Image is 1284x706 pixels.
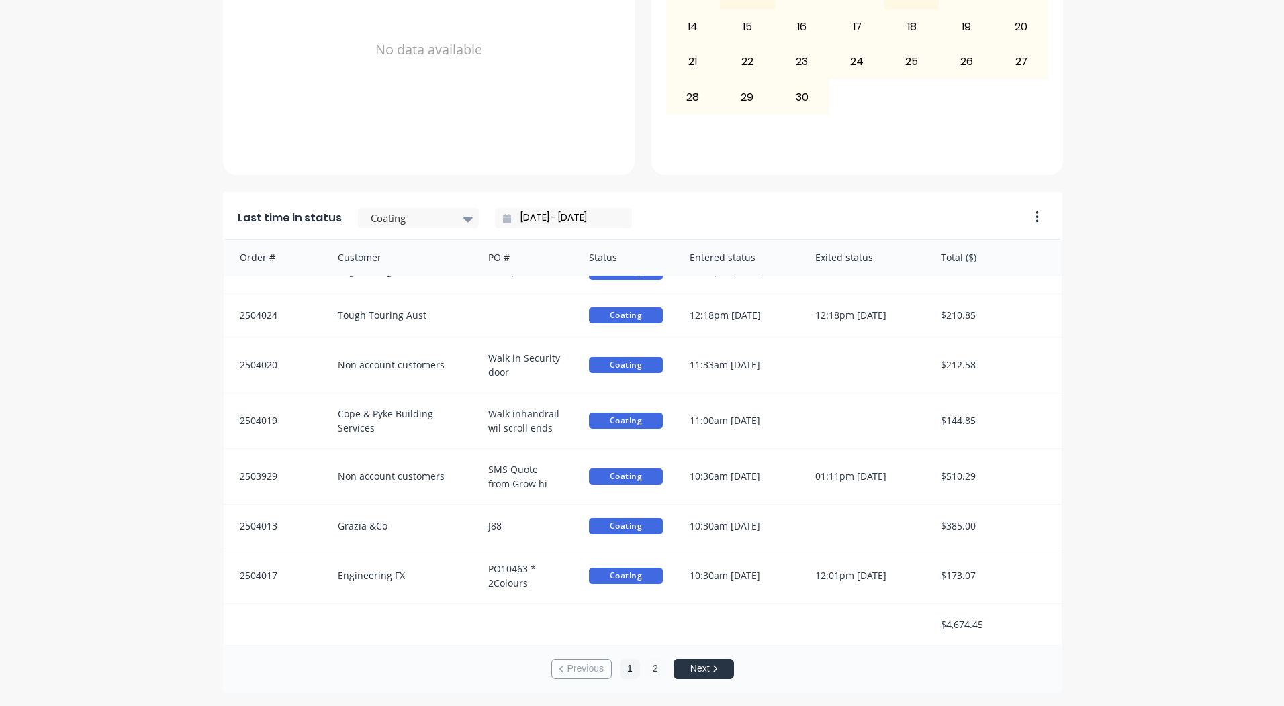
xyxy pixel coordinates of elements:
input: Filter by date [511,208,627,228]
button: Next [674,659,734,679]
div: Total ($) [927,240,1062,275]
div: 27 [995,45,1048,79]
span: Coating [589,568,663,584]
div: Exited status [802,240,927,275]
div: $210.85 [927,294,1062,337]
div: Non account customers [324,338,475,393]
div: SMS Quote from Grow hi [475,449,576,504]
div: 12:01pm [DATE] [802,548,927,603]
div: $4,674.45 [927,604,1062,645]
div: PO # [475,240,576,275]
div: 19 [939,10,993,44]
div: 2504019 [224,393,324,448]
div: 01:11pm [DATE] [802,449,927,504]
div: $212.58 [927,338,1062,393]
div: Engineering FX [324,548,475,603]
div: 10:30am [DATE] [676,505,802,548]
div: 30 [776,80,829,113]
button: 1 [620,659,640,679]
span: Coating [589,357,663,373]
div: 2504024 [224,294,324,337]
span: Coating [589,307,663,323]
div: 2504020 [224,338,324,393]
div: 12:18pm [DATE] [676,294,802,337]
div: Walk inhandrail wil scroll ends [475,393,576,448]
button: 2 [645,659,666,679]
div: 15 [721,10,774,44]
div: 10:30am [DATE] [676,548,802,603]
div: Grazia &Co [324,505,475,548]
div: 18 [885,10,939,44]
div: 28 [666,80,720,113]
div: Cope & Pyke Building Services [324,393,475,448]
span: Coating [589,468,663,485]
div: 11:33am [DATE] [676,338,802,393]
div: Non account customers [324,449,475,504]
div: 21 [666,45,720,79]
div: Order # [224,240,324,275]
div: 2503929 [224,449,324,504]
div: 23 [776,45,829,79]
div: 16 [776,10,829,44]
div: $144.85 [927,393,1062,448]
div: 2504017 [224,548,324,603]
div: J88 [475,505,576,548]
div: Customer [324,240,475,275]
div: Walk in Security door [475,338,576,393]
div: PO10463 * 2Colours [475,548,576,603]
div: 17 [830,10,884,44]
div: 11:00am [DATE] [676,393,802,448]
div: 29 [721,80,774,113]
div: 22 [721,45,774,79]
div: 14 [666,10,720,44]
div: Status [576,240,676,275]
div: $173.07 [927,548,1062,603]
button: Previous [551,659,612,679]
span: Coating [589,518,663,534]
div: $510.29 [927,449,1062,504]
div: 10:30am [DATE] [676,449,802,504]
span: Last time in status [238,210,342,226]
div: 12:18pm [DATE] [802,294,927,337]
div: Tough Touring Aust [324,294,475,337]
div: 24 [830,45,884,79]
span: Coating [589,413,663,429]
div: 2504013 [224,505,324,548]
div: $385.00 [927,505,1062,548]
div: 20 [995,10,1048,44]
div: 25 [885,45,939,79]
div: 26 [939,45,993,79]
div: Entered status [676,240,802,275]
